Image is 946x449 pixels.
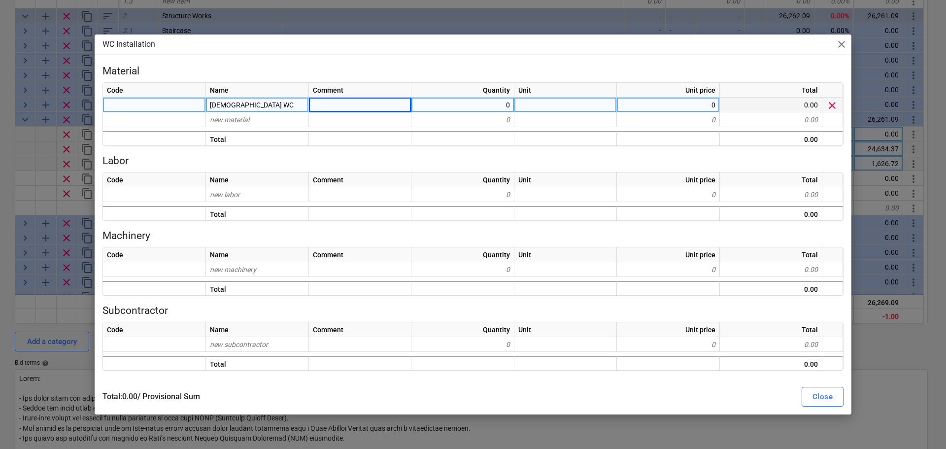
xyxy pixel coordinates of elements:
div: 0 [411,262,514,277]
div: Unit [514,322,617,337]
div: Code [103,322,206,337]
span: close [836,38,847,50]
div: 0.00 [720,281,822,296]
div: 0 [411,187,514,202]
p: Machinery [102,229,844,243]
div: 0.00 [720,131,822,146]
div: Unit [514,247,617,262]
div: Quantity [411,247,514,262]
div: Name [206,83,309,98]
p: Labor [102,154,844,168]
div: Total [720,322,822,337]
div: Total [206,206,309,221]
div: 0 [411,337,514,352]
div: 0 [411,98,514,112]
div: Unit price [617,247,720,262]
div: Name [206,247,309,262]
div: 0.00 [720,98,822,112]
div: Name [206,173,309,187]
div: Unit [514,173,617,187]
iframe: Chat Widget [897,402,946,449]
div: 0.00 [720,206,822,221]
p: WC Installation [102,38,155,50]
span: new labor [210,191,240,199]
div: Comment [309,173,411,187]
div: 0 [617,187,720,202]
p: Subcontractor [102,304,844,318]
div: Total [720,83,822,98]
div: Comment [309,247,411,262]
p: Total : 0.00 / Provisional Sum [102,391,497,403]
button: Close [802,387,844,407]
span: Male WC [210,101,294,109]
div: Unit [514,83,617,98]
p: Material [102,65,844,78]
div: Total [206,131,309,146]
div: Total [206,281,309,296]
div: 0 [617,337,720,352]
div: 0 [617,262,720,277]
div: 0.00 [720,356,822,371]
div: Comment [309,83,411,98]
div: 0.00 [720,337,822,352]
div: 0 [617,112,720,127]
span: new machinery [210,266,256,274]
div: Total [720,247,822,262]
span: new material [210,116,249,124]
div: 0 [617,98,720,112]
div: 0.00 [720,187,822,202]
div: Quantity [411,83,514,98]
div: Unit price [617,322,720,337]
div: Comment [309,322,411,337]
div: 0.00 [720,262,822,277]
div: Quantity [411,322,514,337]
div: 0 [411,112,514,127]
div: Total [206,356,309,371]
div: Quantity [411,173,514,187]
div: Close [812,390,833,403]
div: Code [103,247,206,262]
span: Delete material [826,100,838,111]
div: Code [103,173,206,187]
span: new subcontractor [210,341,268,348]
div: Unit price [617,83,720,98]
div: Total [720,173,822,187]
div: Unit price [617,173,720,187]
div: 0.00 [720,112,822,127]
div: Code [103,83,206,98]
div: Name [206,322,309,337]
